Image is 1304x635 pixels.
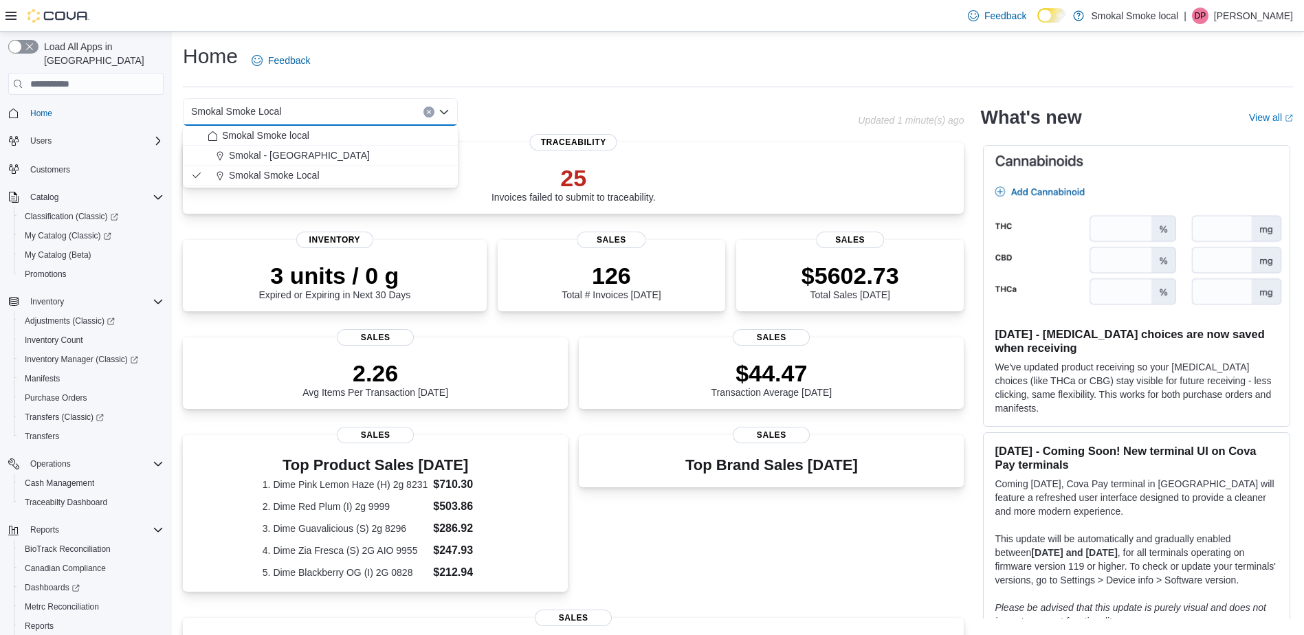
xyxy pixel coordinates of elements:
span: Inventory Manager (Classic) [25,354,138,365]
span: Adjustments (Classic) [25,315,115,326]
div: Transaction Average [DATE] [711,359,832,398]
span: Reports [19,618,164,634]
h1: Home [183,43,238,70]
dt: 3. Dime Guavalicious (S) 2g 8296 [263,522,428,535]
span: Transfers (Classic) [25,412,104,423]
p: | [1184,8,1186,24]
span: Home [25,104,164,122]
span: Inventory [30,296,64,307]
span: Traceability [530,134,617,151]
a: Reports [19,618,59,634]
span: Sales [535,610,612,626]
span: Sales [733,427,810,443]
p: This update will be automatically and gradually enabled between , for all terminals operating on ... [995,532,1279,587]
svg: External link [1285,114,1293,122]
span: Manifests [19,370,164,387]
div: Total # Invoices [DATE] [562,262,661,300]
dd: $503.86 [433,498,488,515]
button: Canadian Compliance [14,559,169,578]
h2: What's new [980,107,1081,129]
button: Purchase Orders [14,388,169,408]
h3: [DATE] - Coming Soon! New terminal UI on Cova Pay terminals [995,444,1279,471]
span: Reports [25,522,164,538]
img: Cova [27,9,89,23]
button: Manifests [14,369,169,388]
a: Classification (Classic) [14,207,169,226]
span: Traceabilty Dashboard [19,494,164,511]
button: Metrc Reconciliation [14,597,169,616]
button: Smokal - [GEOGRAPHIC_DATA] [183,146,458,166]
span: DP [1195,8,1206,24]
dd: $212.94 [433,564,488,581]
div: Total Sales [DATE] [802,262,899,300]
span: Home [30,108,52,119]
span: Catalog [30,192,58,203]
a: My Catalog (Classic) [14,226,169,245]
a: Inventory Manager (Classic) [14,350,169,369]
span: Manifests [25,373,60,384]
div: Devin Peters [1192,8,1208,24]
span: Transfers [19,428,164,445]
a: Inventory Manager (Classic) [19,351,144,368]
button: Inventory Count [14,331,169,350]
button: Close list of options [439,107,450,118]
span: Sales [337,329,414,346]
span: Feedback [984,9,1026,23]
div: Avg Items Per Transaction [DATE] [302,359,448,398]
span: Smokal - [GEOGRAPHIC_DATA] [229,148,370,162]
button: Traceabilty Dashboard [14,493,169,512]
a: Feedback [962,2,1032,30]
span: Customers [30,164,70,175]
h3: Top Brand Sales [DATE] [685,457,858,474]
span: Inventory Count [19,332,164,348]
dd: $710.30 [433,476,488,493]
a: Adjustments (Classic) [14,311,169,331]
button: Catalog [3,188,169,207]
button: Cash Management [14,474,169,493]
a: Home [25,105,58,122]
dt: 5. Dime Blackberry OG (I) 2G 0828 [263,566,428,579]
span: Smokal Smoke local [222,129,309,142]
button: Customers [3,159,169,179]
p: 2.26 [302,359,448,387]
a: Manifests [19,370,65,387]
a: Traceabilty Dashboard [19,494,113,511]
span: My Catalog (Classic) [25,230,111,241]
span: Smokal Smoke Local [191,103,282,120]
strong: [DATE] and [DATE] [1031,547,1117,558]
button: Inventory [25,293,69,310]
span: Inventory Manager (Classic) [19,351,164,368]
p: 25 [491,164,656,192]
button: Users [25,133,57,149]
span: Sales [577,232,645,248]
span: Promotions [19,266,164,282]
button: Smokal Smoke Local [183,166,458,186]
a: Customers [25,161,76,178]
a: Transfers (Classic) [14,408,169,427]
button: Reports [3,520,169,539]
p: 3 units / 0 g [258,262,410,289]
p: $44.47 [711,359,832,387]
a: Inventory Count [19,332,89,348]
a: Metrc Reconciliation [19,599,104,615]
a: BioTrack Reconciliation [19,541,116,557]
a: Purchase Orders [19,390,93,406]
button: Smokal Smoke local [183,126,458,146]
span: Sales [337,427,414,443]
span: Inventory [296,232,373,248]
span: Metrc Reconciliation [19,599,164,615]
a: Dashboards [14,578,169,597]
span: BioTrack Reconciliation [19,541,164,557]
p: Smokal Smoke local [1091,8,1178,24]
span: Smokal Smoke Local [229,168,320,182]
a: Feedback [246,47,316,74]
button: Home [3,103,169,123]
span: Sales [733,329,810,346]
span: Dashboards [25,582,80,593]
button: Transfers [14,427,169,446]
span: Traceabilty Dashboard [25,497,107,508]
span: Classification (Classic) [19,208,164,225]
span: Customers [25,160,164,177]
dd: $286.92 [433,520,488,537]
button: Inventory [3,292,169,311]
